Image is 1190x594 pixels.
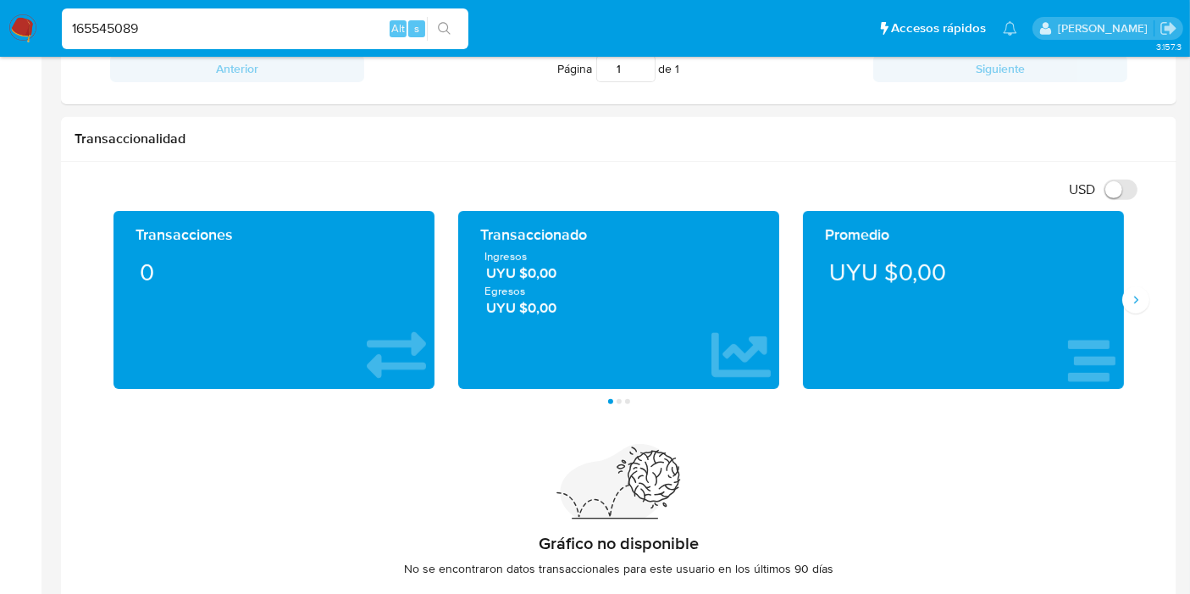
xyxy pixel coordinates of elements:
[1156,40,1182,53] span: 3.157.3
[427,17,462,41] button: search-icon
[414,20,419,36] span: s
[62,18,468,40] input: Buscar usuario o caso...
[676,60,680,77] span: 1
[1003,21,1017,36] a: Notificaciones
[1160,19,1177,37] a: Salir
[558,55,680,82] span: Página de
[110,55,364,82] button: Anterior
[75,130,1163,147] h1: Transaccionalidad
[391,20,405,36] span: Alt
[1058,20,1154,36] p: gregorio.negri@mercadolibre.com
[873,55,1127,82] button: Siguiente
[891,19,986,37] span: Accesos rápidos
